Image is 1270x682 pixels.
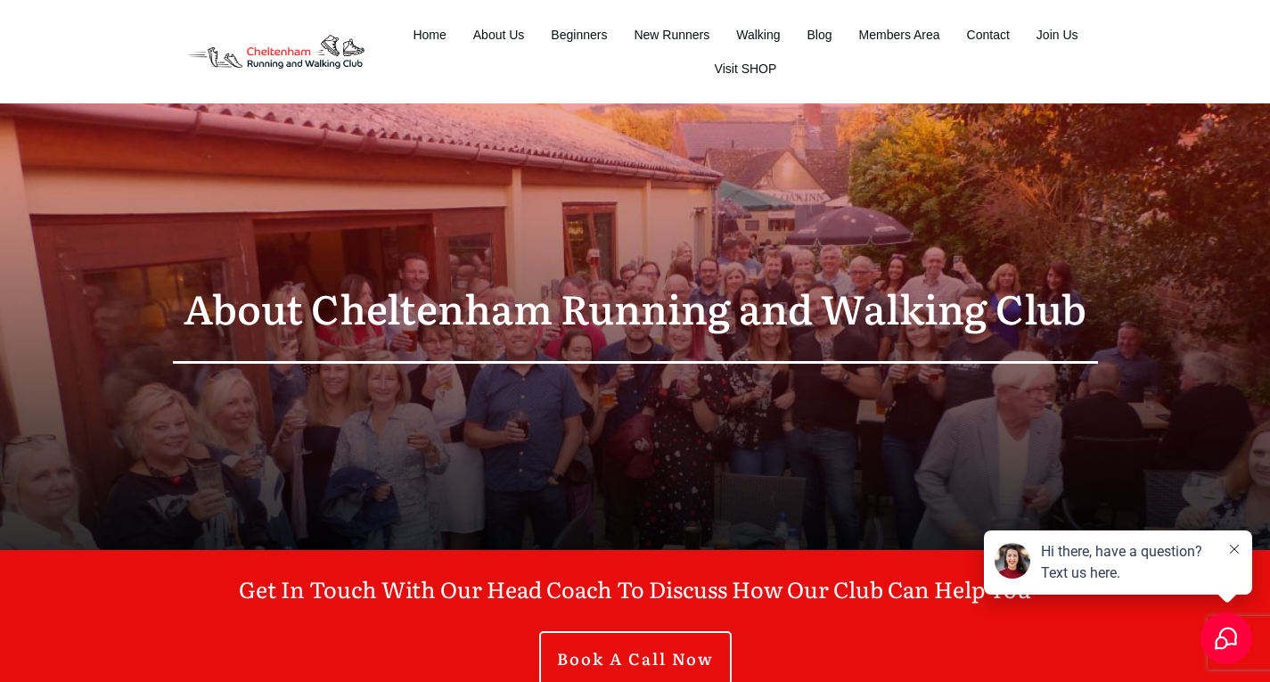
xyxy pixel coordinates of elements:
[173,273,1098,343] p: About Cheltenham Running and Walking Club
[1036,22,1078,47] a: Join Us
[807,22,832,47] a: Blog
[473,22,525,47] a: About Us
[859,22,940,47] a: Members Area
[551,22,607,47] a: Beginners
[736,22,780,47] a: Walking
[413,22,446,47] a: Home
[557,649,714,669] span: Book A Call Now
[634,22,709,47] a: New Runners
[173,570,1098,630] p: Get In Touch With Our Head Coach To Discuss How Our Club Can Help You
[172,22,380,82] img: Decathlon
[967,22,1010,47] a: Contact
[715,56,777,81] a: Visit SHOP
